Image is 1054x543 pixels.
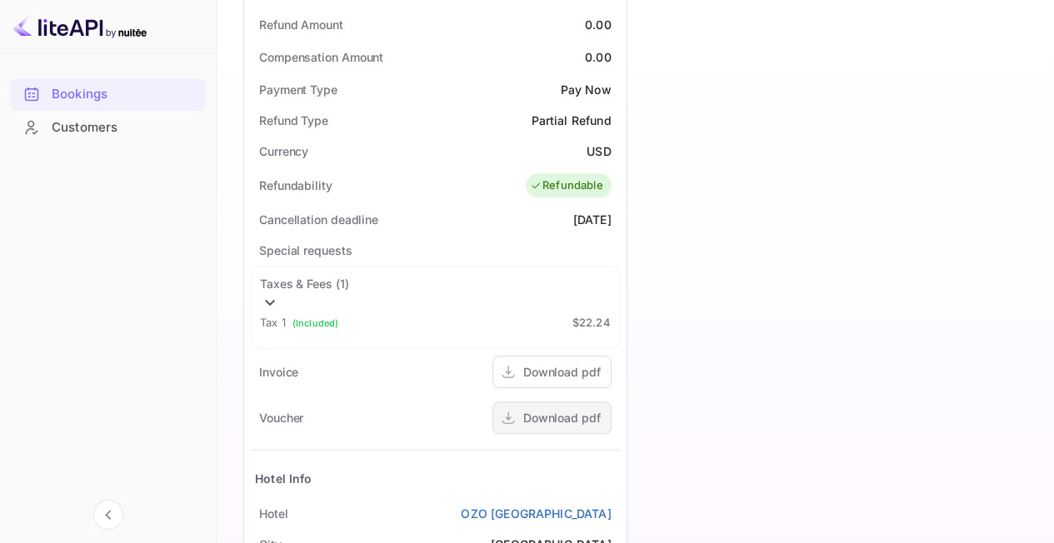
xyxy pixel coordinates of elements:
div: 0.00 [585,48,612,66]
div: $22.24 [572,315,611,331]
a: Customers [10,112,206,142]
div: Cancellation deadline [259,211,378,228]
div: Tax 1 [260,315,572,331]
div: USD [587,142,611,160]
div: Compensation Amount [259,48,383,66]
div: Refundability [259,177,332,194]
div: Customers [10,112,206,144]
div: Partial Refund [531,112,611,129]
div: Refund Type [259,112,328,129]
div: Download pdf [523,409,601,426]
div: Download pdf [523,363,601,381]
div: Special requests [259,242,352,259]
a: OZO [GEOGRAPHIC_DATA] [461,505,611,522]
div: Refund Amount [259,16,343,33]
div: Currency [259,142,308,160]
div: Hotel [259,505,288,522]
span: (Included) [292,317,339,329]
div: Bookings [10,78,206,111]
div: Refundable [530,177,603,194]
button: Collapse navigation [93,500,123,530]
img: LiteAPI logo [13,13,147,40]
div: Taxes & Fees (1) [252,267,619,306]
div: Payment Type [259,81,337,98]
div: [DATE] [573,211,612,228]
div: Customers [52,118,197,137]
div: Voucher [259,409,303,426]
div: Hotel Info [255,470,312,487]
div: Pay Now [560,81,611,98]
div: Bookings [52,85,197,104]
div: Taxes & Fees ( 1 ) [260,275,348,292]
a: Bookings [10,78,206,109]
div: Invoice [259,363,298,381]
div: 0.00 [585,16,612,33]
